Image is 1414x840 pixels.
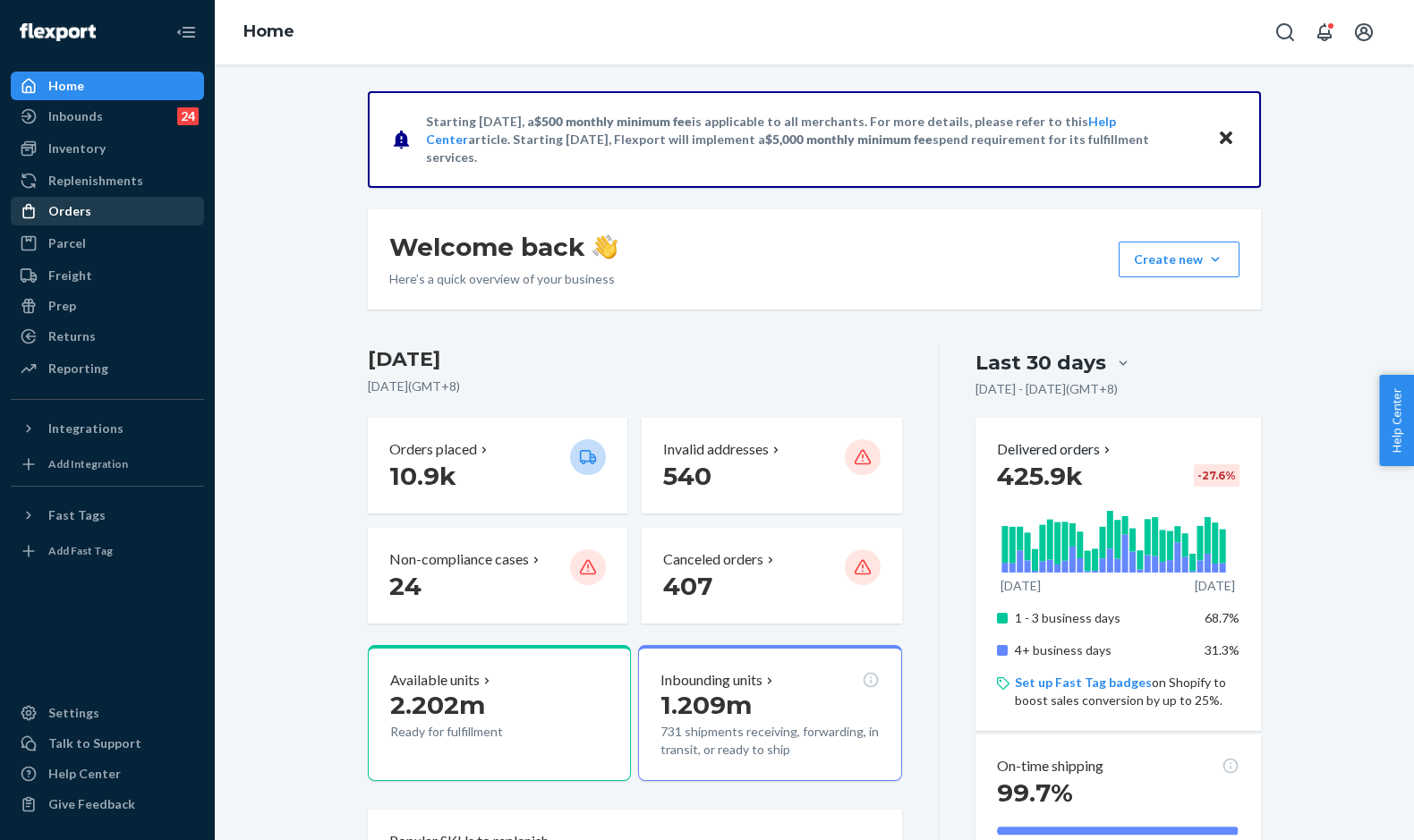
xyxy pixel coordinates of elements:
[1307,14,1342,50] button: Open notifications
[1015,609,1191,627] p: 1 - 3 business days
[1015,675,1152,690] a: Set up Fast Tag badges
[11,537,204,565] a: Add Fast Tag
[975,380,1118,398] p: [DATE] - [DATE] ( GMT+8 )
[48,360,108,378] div: Reporting
[660,670,762,691] p: Inbounding units
[389,461,456,491] span: 10.9k
[997,756,1103,776] p: On-time shipping
[48,734,141,752] div: Talk to Support
[48,543,113,558] div: Add Fast Tag
[660,690,752,720] span: 1.209m
[48,172,143,190] div: Replenishments
[390,670,480,691] p: Available units
[368,528,627,624] button: Non-compliance cases 24
[48,765,121,783] div: Help Center
[11,134,204,163] a: Inventory
[48,297,76,315] div: Prep
[592,234,618,259] img: hand-wave emoji
[997,461,1083,491] span: 425.9k
[765,132,933,147] span: $5,000 monthly minimum fee
[663,439,769,460] p: Invalid addresses
[48,420,124,437] div: Integrations
[663,549,763,570] p: Canceled orders
[642,528,901,624] button: Canceled orders 407
[48,704,99,722] div: Settings
[997,777,1073,808] span: 99.7%
[368,378,902,395] p: [DATE] ( GMT+8 )
[11,292,204,320] a: Prep
[11,229,204,258] a: Parcel
[11,501,204,530] button: Fast Tags
[11,354,204,383] a: Reporting
[177,107,199,125] div: 24
[534,114,692,129] span: $500 monthly minimum fee
[11,322,204,351] a: Returns
[368,418,627,513] button: Orders placed 10.9k
[11,166,204,195] a: Replenishments
[168,14,204,50] button: Close Navigation
[1194,464,1239,487] div: -27.6 %
[660,723,879,759] p: 731 shipments receiving, forwarding, in transit, or ready to ship
[48,107,103,125] div: Inbounds
[48,140,106,157] div: Inventory
[48,77,84,95] div: Home
[638,645,901,781] button: Inbounding units1.209m731 shipments receiving, forwarding, in transit, or ready to ship
[1214,126,1238,152] button: Close
[48,456,128,471] div: Add Integration
[11,261,204,290] a: Freight
[1205,642,1239,658] span: 31.3%
[1195,577,1235,595] p: [DATE]
[11,699,204,727] a: Settings
[11,72,204,100] a: Home
[1119,242,1239,277] button: Create new
[11,729,204,758] a: Talk to Support
[997,439,1114,460] button: Delivered orders
[642,418,901,513] button: Invalid addresses 540
[243,21,294,41] a: Home
[663,461,711,491] span: 540
[368,345,902,374] h3: [DATE]
[390,690,485,720] span: 2.202m
[48,234,86,252] div: Parcel
[11,102,204,131] a: Inbounds24
[11,197,204,225] a: Orders
[368,645,631,781] button: Available units2.202mReady for fulfillment
[389,270,618,288] p: Here’s a quick overview of your business
[389,231,618,263] h1: Welcome back
[11,790,204,819] button: Give Feedback
[1001,577,1041,595] p: [DATE]
[426,113,1200,166] p: Starting [DATE], a is applicable to all merchants. For more details, please refer to this article...
[1015,641,1191,659] p: 4+ business days
[11,450,204,479] a: Add Integration
[48,267,92,284] div: Freight
[1379,375,1414,466] button: Help Center
[48,202,91,220] div: Orders
[1015,674,1239,709] p: on Shopify to boost sales conversion by up to 25%.
[1205,610,1239,625] span: 68.7%
[1346,14,1382,50] button: Open account menu
[975,349,1106,377] div: Last 30 days
[389,571,422,601] span: 24
[390,723,556,741] p: Ready for fulfillment
[11,759,204,788] a: Help Center
[20,23,96,41] img: Flexport logo
[11,414,204,443] button: Integrations
[48,795,135,813] div: Give Feedback
[48,506,106,524] div: Fast Tags
[389,439,477,460] p: Orders placed
[1267,14,1303,50] button: Open Search Box
[389,549,529,570] p: Non-compliance cases
[48,327,96,345] div: Returns
[229,6,309,58] ol: breadcrumbs
[663,571,712,601] span: 407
